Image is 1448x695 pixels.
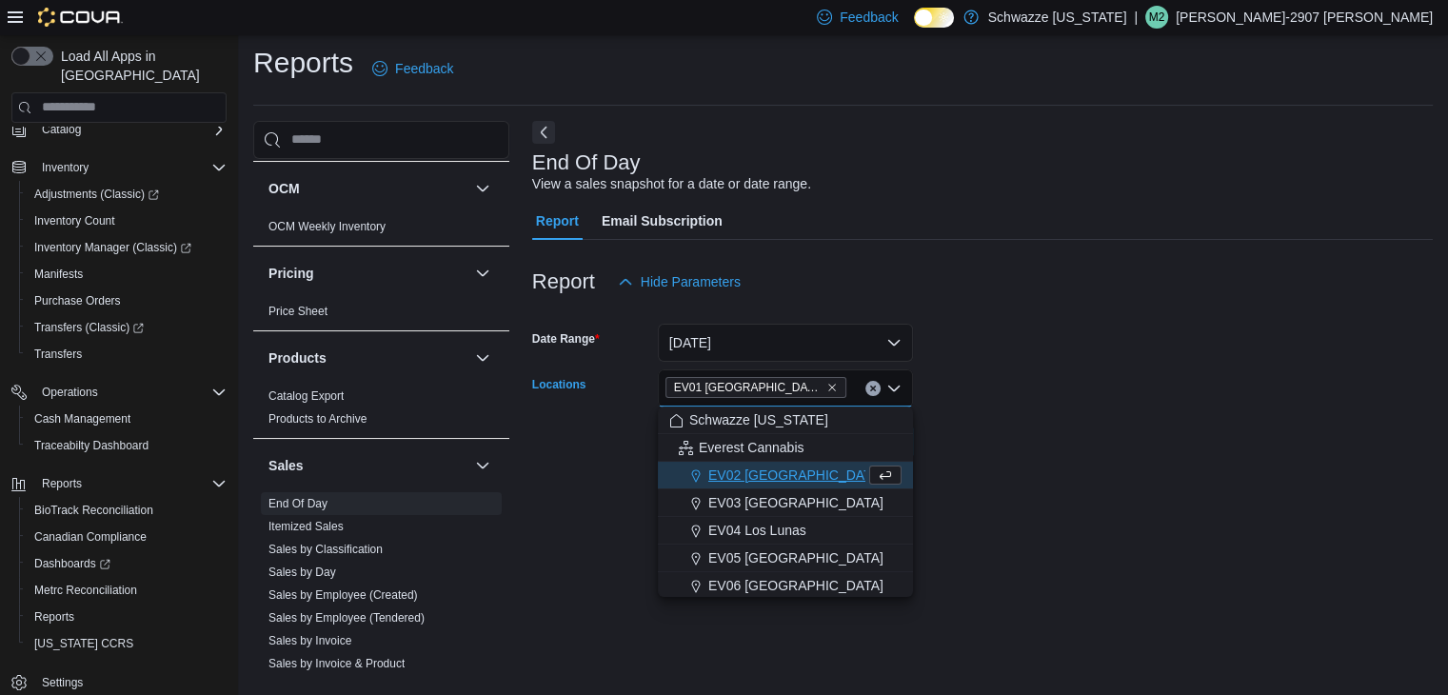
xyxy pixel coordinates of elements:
span: Sales by Day [268,565,336,580]
button: Sales [471,454,494,477]
span: Purchase Orders [27,289,227,312]
span: Everest Cannabis [699,438,804,457]
span: Inventory [42,160,89,175]
a: Sales by Invoice & Product [268,657,405,670]
span: EV01 North Valley [665,377,846,398]
a: Catalog Export [268,389,344,403]
a: Sales by Employee (Tendered) [268,611,425,625]
a: Sales by Classification [268,543,383,556]
span: Catalog [34,118,227,141]
label: Date Range [532,331,600,347]
label: Locations [532,377,586,392]
span: Cash Management [27,407,227,430]
span: Traceabilty Dashboard [34,438,149,453]
span: Operations [42,385,98,400]
span: Transfers [34,347,82,362]
span: Reports [42,476,82,491]
button: Close list of options [886,381,902,396]
a: Canadian Compliance [27,526,154,548]
a: End Of Day [268,497,327,510]
span: Transfers (Classic) [27,316,227,339]
span: EV01 [GEOGRAPHIC_DATA] [674,378,823,397]
button: Catalog [4,116,234,143]
span: [US_STATE] CCRS [34,636,133,651]
div: Matthew-2907 Padilla [1145,6,1168,29]
p: | [1134,6,1138,29]
span: Settings [34,670,227,694]
span: End Of Day [268,496,327,511]
span: Dark Mode [914,28,915,29]
span: Sales by Invoice & Product [268,656,405,671]
a: Sales by Day [268,566,336,579]
h3: Report [532,270,595,293]
button: EV05 [GEOGRAPHIC_DATA] [658,545,913,572]
a: Cash Management [27,407,138,430]
a: Transfers (Classic) [19,314,234,341]
button: Canadian Compliance [19,524,234,550]
button: Pricing [268,264,467,283]
a: Inventory Count [27,209,123,232]
a: Traceabilty Dashboard [27,434,156,457]
h3: End Of Day [532,151,641,174]
p: Schwazze [US_STATE] [988,6,1127,29]
span: Traceabilty Dashboard [27,434,227,457]
span: Manifests [27,263,227,286]
div: Pricing [253,300,509,330]
a: Metrc Reconciliation [27,579,145,602]
button: Reports [34,472,89,495]
span: Report [536,202,579,240]
button: Cash Management [19,406,234,432]
span: Operations [34,381,227,404]
h3: OCM [268,179,300,198]
a: OCM Weekly Inventory [268,220,386,233]
button: Next [532,121,555,144]
h3: Pricing [268,264,313,283]
img: Cova [38,8,123,27]
button: Everest Cannabis [658,434,913,462]
button: Operations [4,379,234,406]
span: Itemized Sales [268,519,344,534]
span: Dashboards [34,556,110,571]
span: Sales by Location [268,679,359,694]
span: Reports [27,606,227,628]
button: Reports [4,470,234,497]
button: Sales [268,456,467,475]
a: Inventory Manager (Classic) [27,236,199,259]
span: Adjustments (Classic) [34,187,159,202]
a: Reports [27,606,82,628]
span: Products to Archive [268,411,367,427]
button: OCM [471,177,494,200]
span: Transfers (Classic) [34,320,144,335]
div: OCM [253,215,509,246]
h1: Reports [253,44,353,82]
span: Sales by Employee (Created) [268,587,418,603]
span: Sales by Invoice [268,633,351,648]
a: Sales by Invoice [268,634,351,647]
a: BioTrack Reconciliation [27,499,161,522]
a: Sales by Employee (Created) [268,588,418,602]
a: Adjustments (Classic) [19,181,234,208]
button: Catalog [34,118,89,141]
span: Catalog Export [268,388,344,404]
span: OCM Weekly Inventory [268,219,386,234]
button: OCM [268,179,467,198]
span: Feedback [395,59,453,78]
a: Adjustments (Classic) [27,183,167,206]
span: M2 [1149,6,1165,29]
span: Reports [34,609,74,625]
a: Settings [34,671,90,694]
span: Schwazze [US_STATE] [689,410,828,429]
span: Transfers [27,343,227,366]
button: Manifests [19,261,234,288]
a: Dashboards [19,550,234,577]
input: Dark Mode [914,8,954,28]
button: Clear input [865,381,881,396]
button: EV02 [GEOGRAPHIC_DATA] [658,462,913,489]
a: [US_STATE] CCRS [27,632,141,655]
span: Washington CCRS [27,632,227,655]
button: EV04 Los Lunas [658,517,913,545]
div: Products [253,385,509,438]
span: EV04 Los Lunas [708,521,806,540]
span: Email Subscription [602,202,723,240]
a: Manifests [27,263,90,286]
